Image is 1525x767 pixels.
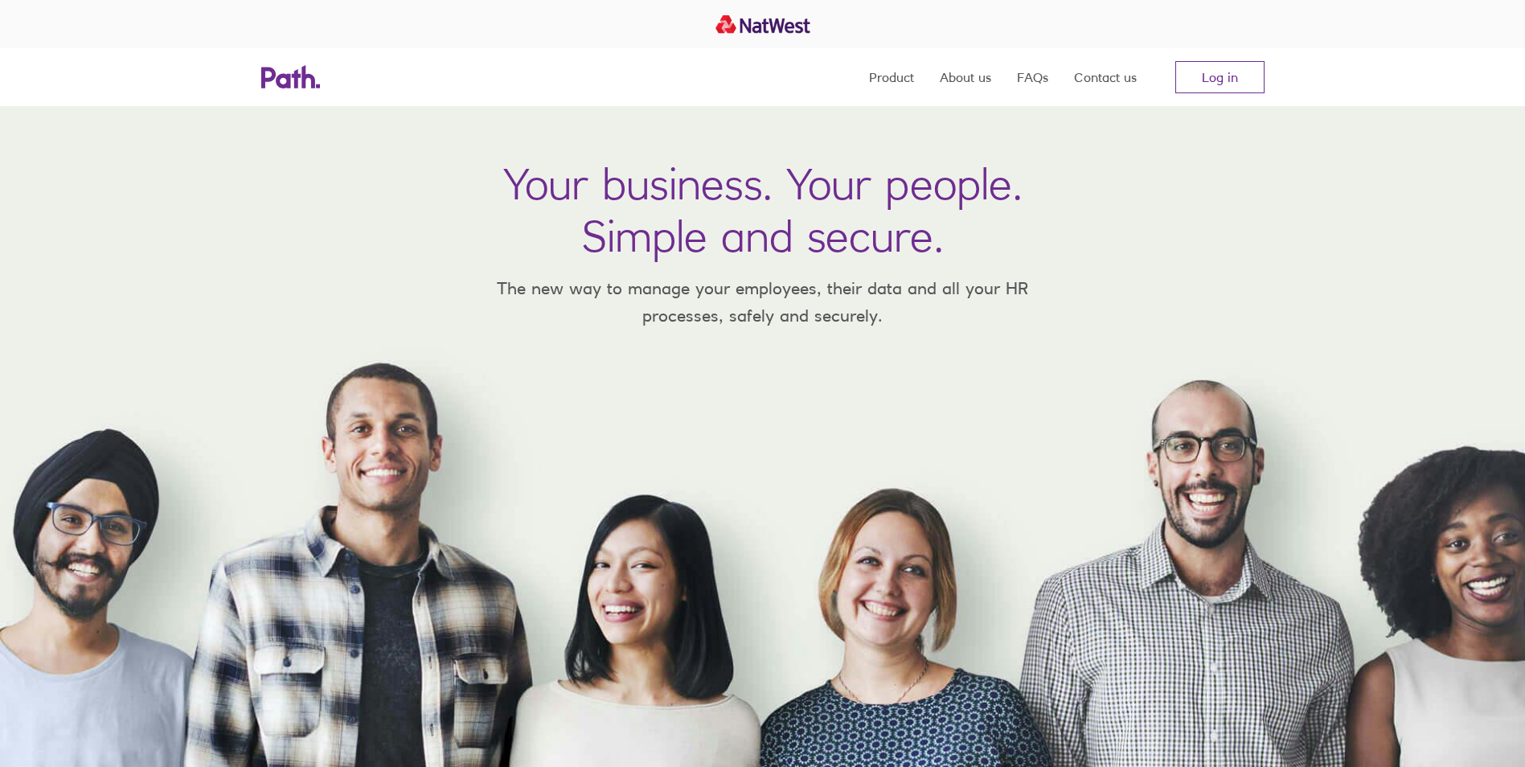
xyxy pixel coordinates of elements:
a: Contact us [1074,48,1137,106]
a: Product [869,48,914,106]
h1: Your business. Your people. Simple and secure. [503,158,1023,262]
p: The new way to manage your employees, their data and all your HR processes, safely and securely. [473,275,1052,329]
a: Log in [1175,61,1265,93]
a: FAQs [1017,48,1048,106]
a: About us [940,48,991,106]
